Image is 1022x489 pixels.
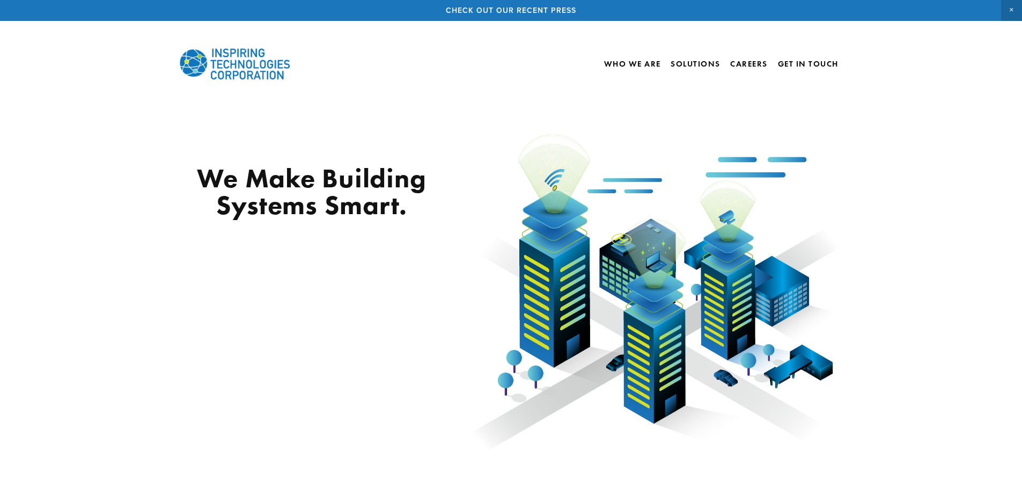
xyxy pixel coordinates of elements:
[778,55,839,73] a: Get In Touch
[604,55,661,73] a: Who We Are
[179,40,291,88] img: Inspiring Technologies Corp – A Building Technologies Company
[730,55,768,73] a: Careers
[671,59,720,69] a: Solutions
[179,165,445,218] h1: We make Building Systems Smart.
[463,128,843,458] img: ITC-Landing-Page-Smart-Buildings-1500b.jpg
